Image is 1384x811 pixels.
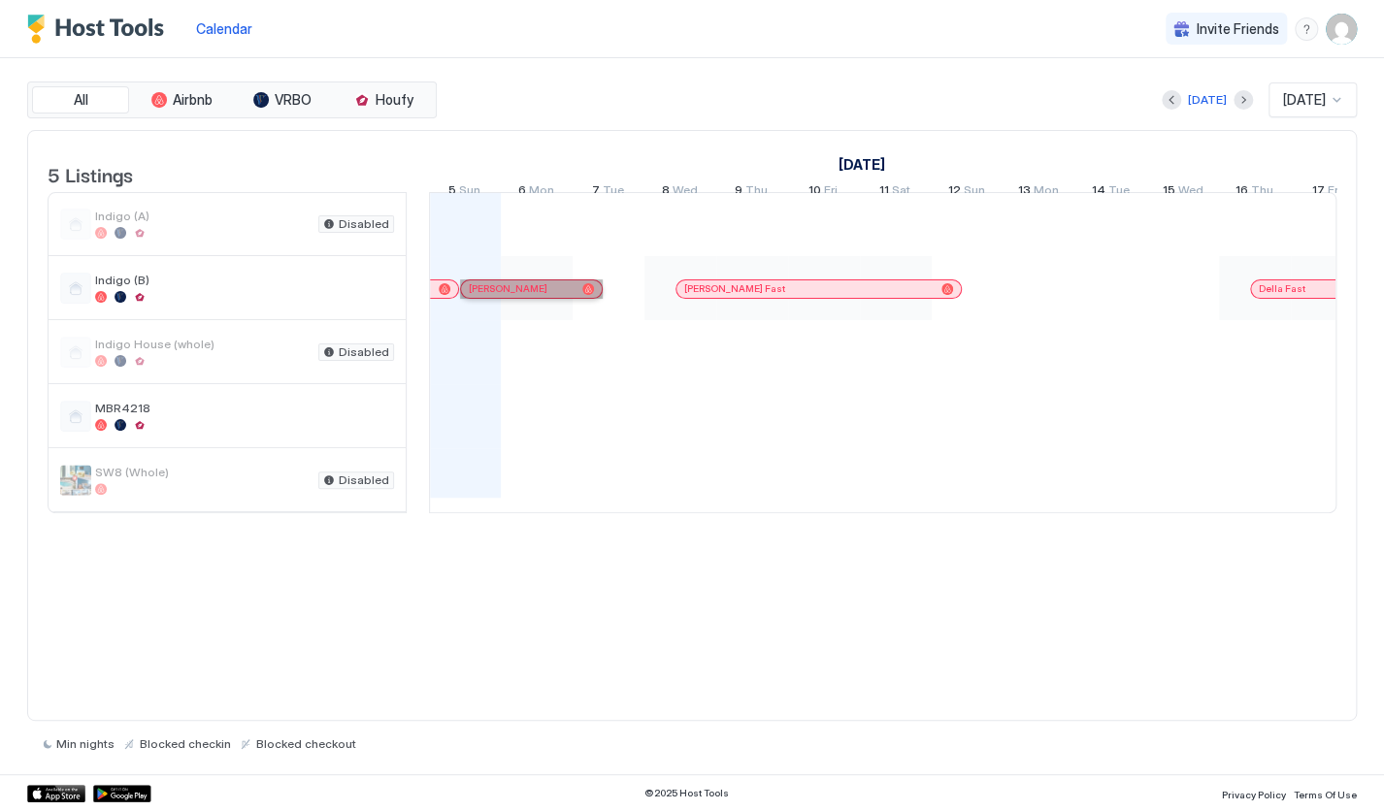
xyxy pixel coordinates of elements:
a: October 6, 2025 [513,178,559,207]
button: [DATE] [1185,88,1230,112]
span: All [74,91,88,109]
span: Mon [1034,182,1059,203]
a: October 10, 2025 [804,178,842,207]
div: tab-group [27,81,437,118]
a: Terms Of Use [1294,783,1357,803]
a: Privacy Policy [1222,783,1286,803]
button: Next month [1234,90,1253,110]
a: October 1, 2025 [834,150,890,178]
a: App Store [27,785,85,802]
button: VRBO [234,86,331,114]
span: Tue [1108,182,1130,203]
span: Thu [745,182,768,203]
span: Sun [964,182,985,203]
span: Indigo (A) [95,209,311,223]
button: Houfy [335,86,432,114]
button: Previous month [1162,90,1181,110]
span: Della Fast [1259,282,1305,295]
span: [DATE] [1283,91,1326,109]
span: Houfy [376,91,413,109]
button: All [32,86,129,114]
span: 15 [1162,182,1174,203]
span: 9 [735,182,742,203]
span: Indigo (B) [95,273,394,287]
a: October 9, 2025 [730,178,773,207]
span: 5 Listings [48,159,133,188]
div: listing image [60,465,91,496]
a: October 13, 2025 [1013,178,1064,207]
span: 5 [448,182,456,203]
span: Indigo House (whole) [95,337,311,351]
span: 14 [1092,182,1105,203]
div: menu [1295,17,1318,41]
a: October 8, 2025 [657,178,703,207]
span: Calendar [196,20,252,37]
button: Airbnb [133,86,230,114]
span: Min nights [56,736,115,751]
span: 10 [808,182,821,203]
a: October 5, 2025 [444,178,485,207]
a: Calendar [196,18,252,39]
span: Invite Friends [1197,20,1279,38]
span: Sun [459,182,480,203]
a: Host Tools Logo [27,15,173,44]
a: October 16, 2025 [1231,178,1278,207]
a: Google Play Store [93,785,151,802]
span: Fri [824,182,838,203]
span: Privacy Policy [1222,789,1286,800]
span: 12 [948,182,961,203]
span: [PERSON_NAME] Fast [684,282,785,295]
a: October 11, 2025 [874,178,915,207]
a: October 12, 2025 [943,178,990,207]
span: Mon [529,182,554,203]
a: October 7, 2025 [587,178,629,207]
span: Wed [1177,182,1203,203]
span: MBR4218 [95,401,394,415]
span: 11 [879,182,889,203]
span: 13 [1018,182,1031,203]
span: Thu [1251,182,1273,203]
span: Airbnb [173,91,213,109]
span: 16 [1236,182,1248,203]
span: Blocked checkout [256,736,356,751]
span: Tue [603,182,624,203]
span: Blocked checkin [140,736,231,751]
span: [PERSON_NAME] [469,282,547,295]
span: SW8 (Whole) [95,465,311,479]
a: October 17, 2025 [1306,178,1345,207]
span: VRBO [275,91,312,109]
span: 8 [662,182,670,203]
span: 6 [518,182,526,203]
span: © 2025 Host Tools [644,787,729,799]
span: Wed [673,182,698,203]
div: User profile [1326,14,1357,45]
span: Fri [1327,182,1340,203]
span: Sat [892,182,910,203]
span: 7 [592,182,600,203]
div: [DATE] [1188,91,1227,109]
a: October 15, 2025 [1157,178,1207,207]
a: October 14, 2025 [1087,178,1135,207]
span: 17 [1311,182,1324,203]
span: Terms Of Use [1294,789,1357,800]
